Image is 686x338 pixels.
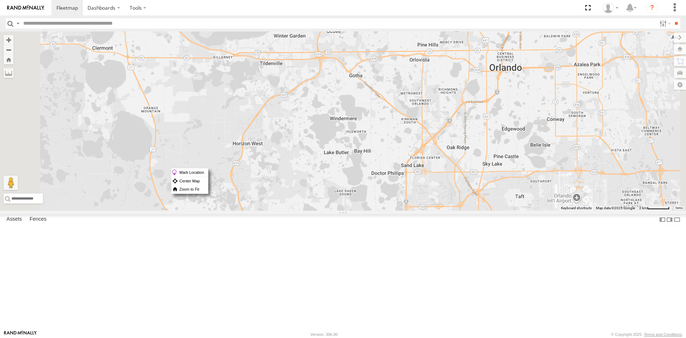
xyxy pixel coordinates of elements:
button: Map Scale: 2 km per 59 pixels [637,206,672,211]
label: Fences [26,215,50,225]
i: ? [646,2,658,14]
label: Measure [4,68,14,78]
button: Zoom out [4,45,14,55]
label: Zoom to Fit [171,185,208,194]
label: Search Filter Options [657,18,672,29]
span: 2 km [639,206,647,210]
div: © Copyright 2025 - [611,332,682,337]
button: Drag Pegman onto the map to open Street View [4,176,18,190]
div: Version: 306.00 [310,332,338,337]
label: Map Settings [674,80,686,90]
a: Terms and Conditions [644,332,682,337]
a: Visit our Website [4,331,37,338]
label: Dock Summary Table to the Right [666,214,673,225]
label: Search Query [15,18,21,29]
img: rand-logo.svg [7,5,44,10]
span: Map data ©2025 Google [596,206,635,210]
button: Keyboard shortcuts [561,206,592,211]
label: Dock Summary Table to the Left [659,214,666,225]
div: Sardor Khadjimedov [600,3,621,13]
button: Zoom in [4,35,14,45]
label: Hide Summary Table [673,214,681,225]
label: Center Map [171,177,208,185]
button: Zoom Home [4,55,14,64]
label: Assets [3,215,25,225]
a: Terms (opens in new tab) [675,207,683,210]
label: Mark Location [171,168,208,177]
